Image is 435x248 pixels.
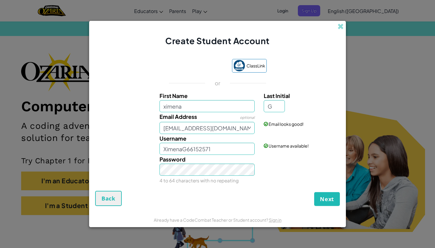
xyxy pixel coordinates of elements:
[234,60,245,71] img: classlink-logo-small.png
[95,191,122,206] button: Back
[320,195,334,203] span: Next
[165,35,269,46] span: Create Student Account
[264,92,290,99] span: Last Initial
[159,178,239,183] small: 4 to 64 characters with no repeating
[269,121,304,127] span: Email looks good!
[159,156,185,163] span: Password
[269,143,309,148] span: Username available!
[314,192,340,206] button: Next
[166,60,229,73] iframe: Botón de Acceder con Google
[101,195,115,202] span: Back
[215,80,221,87] p: or
[159,92,188,99] span: First Name
[159,135,186,142] span: Username
[154,217,269,223] span: Already have a CodeCombat Teacher or Student account?
[169,60,226,73] div: Acceder con Google. Se abre en una pestaña nueva
[246,61,265,70] span: ClassLink
[269,217,282,223] a: Sign in
[240,115,255,120] span: optional
[159,113,197,120] span: Email Address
